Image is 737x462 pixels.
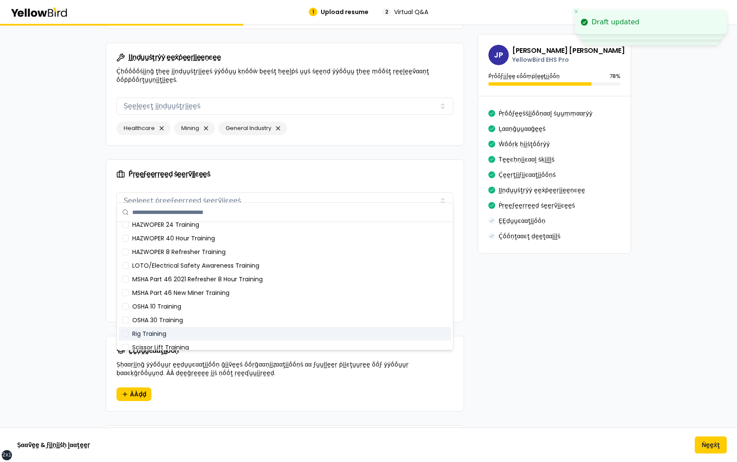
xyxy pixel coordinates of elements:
span: ḬḬṇḍṵṵṡţṛẏẏ ḛḛẋṗḛḛṛḭḭḛḛṇͼḛḛ [128,54,221,61]
div: 2xl [2,452,12,459]
div: OSHA 10 Training [119,300,451,313]
button: ḬḬṇḍṵṵṡţṛẏẏ ḛḛẋṗḛḛṛḭḭḛḛṇͼḛḛ [499,183,585,197]
span: ÀÀḍḍ [130,390,146,398]
button: Ŵṓṓṛḳ ḥḭḭṡţṓṓṛẏẏ [499,137,550,151]
p: YellowBird EHS Pro [512,55,624,64]
span: Ṕṛḛḛϝḛḛṛṛḛḛḍ ṡḛḛṛṽḭḭͼḛḛṡ [128,171,210,178]
span: JP [488,45,509,65]
span: General Industry [226,124,271,133]
button: Close toast [572,7,580,16]
div: Scissor Lift Training [119,341,451,354]
div: LOTO/Electrical Safety Awareness Training [119,259,451,272]
div: MSHA Part 46 2021 Refresher 8 Hour Training [119,272,451,286]
button: Ḉḛḛṛţḭḭϝḭḭͼααţḭḭṓṓṇṡ [499,168,556,182]
div: HAZWOPER 8 Refresher Training [119,245,451,259]
button: Ḻααṇḡṵṵααḡḛḛṡ [499,122,545,136]
button: Ṕṛḛḛϝḛḛṛṛḛḛḍ ṡḛḛṛṽḭḭͼḛḛṡ [499,199,575,212]
button: Ṣḛḛḽḛḛͼţ ṗṛḛḛϝḛḛṛṛḛḛḍ ṡḛḛṛṽḭḭͼḛḛṡ [116,192,453,209]
span: Mining [181,124,199,133]
span: ḚḚḍṵṵͼααţḭḭṓṓṇ [128,347,179,354]
p: Ḉḥṓṓṓṓṡḭḭṇḡ ţḥḛḛ ḭḭṇḍṵṵṡţṛḭḭḛḛṡ ẏẏṓṓṵṵ ḳṇṓṓẁ ḅḛḛṡţ ḥḛḛḽṗṡ ṵṵṡ ṡḛḛṇḍ ẏẏṓṓṵṵ ţḥḛḛ ṃṓṓṡţ ṛḛḛḽḛḛṽααṇţ... [116,67,453,84]
div: Draft updated [592,17,639,27]
div: MSHA Part 46 New Miner Training [119,286,451,300]
h3: [PERSON_NAME] [PERSON_NAME] [512,46,624,55]
div: OSHA 30 Training [119,313,451,327]
span: Virtual Q&A [394,8,428,16]
div: HAZWOPER 40 Hour Training [119,231,451,245]
button: Ṕṛṓṓϝḛḛṡṡḭḭṓṓṇααḽ ṡṵṵṃṃααṛẏẏ [499,107,592,120]
div: General Industry [218,121,287,135]
div: Healthcare [116,121,171,135]
button: Ṣḛḛḽḛḛͼţ ḭḭṇḍṵṵṡţṛḭḭḛḛṡ [116,98,453,115]
span: Upload resume [321,8,368,16]
div: Rig Training [119,327,451,341]
div: 1 [309,8,317,16]
button: Ḉṓṓṇţααͼţ ḍḛḛţααḭḭḽṡ [499,229,560,243]
button: Ṅḛḛẋţ [695,436,727,453]
button: Ṣααṽḛḛ & ϝḭḭṇḭḭṡḥ ḽααţḛḛṛ [10,436,97,453]
button: ÀÀḍḍ [116,387,151,401]
span: Healthcare [124,124,155,133]
button: Ṫḛḛͼḥṇḭḭͼααḽ ṡḳḭḭḽḽṡ [499,153,554,166]
button: ḚḚḍṵṵͼααţḭḭṓṓṇ [499,214,545,228]
div: Mining [174,121,215,135]
p: Ṕṛṓṓϝḭḭḽḛḛ ͼṓṓṃṗḽḛḛţḭḭṓṓṇ [488,72,560,81]
p: 78 % [609,72,621,81]
div: Suggestions [117,222,453,350]
div: 2 [382,8,391,16]
div: HAZWOPER 24 Training [119,218,451,231]
p: Ṣḥααṛḭḭṇḡ ẏẏṓṓṵṵṛ ḛḛḍṵṵͼααţḭḭṓṓṇ ḡḭḭṽḛḛṡ ṓṓṛḡααṇḭḭẓααţḭḭṓṓṇṡ αα ϝṵṵḽḽḛḛṛ ṗḭḭͼţṵṵṛḛḛ ṓṓϝ ẏẏṓṓṵṵṛ ḅ... [116,360,453,377]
